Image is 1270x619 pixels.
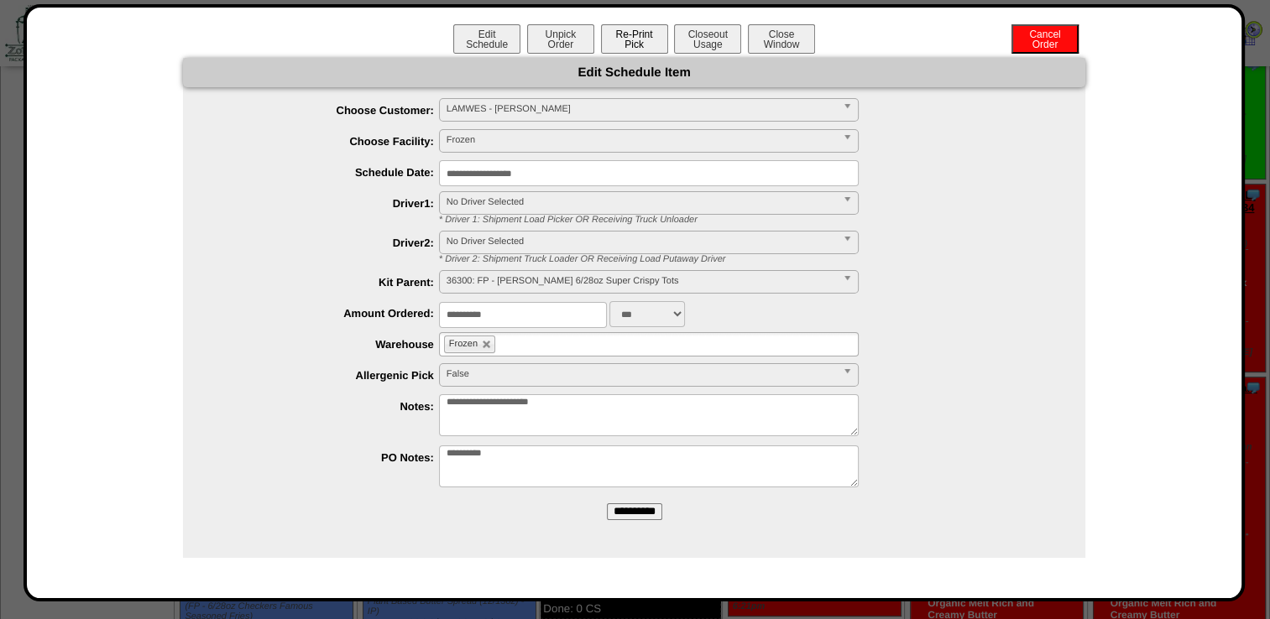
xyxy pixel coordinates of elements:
[447,99,836,119] span: LAMWES - [PERSON_NAME]
[217,307,439,320] label: Amount Ordered:
[527,24,594,54] button: UnpickOrder
[447,192,836,212] span: No Driver Selected
[217,237,439,249] label: Driver2:
[447,231,836,252] span: No Driver Selected
[217,451,439,464] label: PO Notes:
[217,135,439,148] label: Choose Facility:
[217,338,439,351] label: Warehouse
[449,339,478,349] span: Frozen
[217,276,439,289] label: Kit Parent:
[748,24,815,54] button: CloseWindow
[183,58,1085,87] div: Edit Schedule Item
[426,254,1085,264] div: * Driver 2: Shipment Truck Loader OR Receiving Load Putaway Driver
[674,24,741,54] button: CloseoutUsage
[453,24,520,54] button: EditSchedule
[447,364,836,384] span: False
[746,38,817,50] a: CloseWindow
[217,166,439,179] label: Schedule Date:
[447,130,836,150] span: Frozen
[426,215,1085,225] div: * Driver 1: Shipment Load Picker OR Receiving Truck Unloader
[217,197,439,210] label: Driver1:
[217,369,439,382] label: Allergenic Pick
[217,104,439,117] label: Choose Customer:
[601,24,668,54] button: Re-PrintPick
[447,271,836,291] span: 36300: FP - [PERSON_NAME] 6/28oz Super Crispy Tots
[1011,24,1079,54] button: CancelOrder
[217,400,439,413] label: Notes:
